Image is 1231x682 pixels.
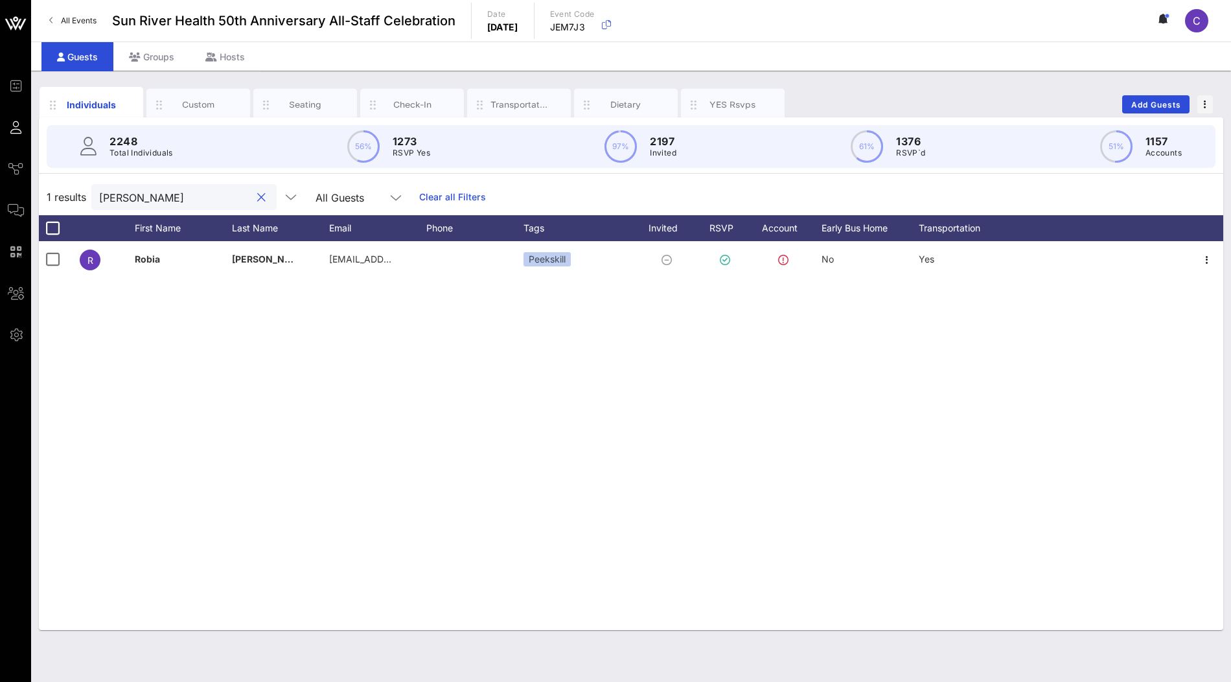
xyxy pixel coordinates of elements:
span: No [822,253,834,265]
div: Account [750,215,822,241]
p: Event Code [550,8,595,21]
p: Accounts [1145,147,1182,159]
div: Dietary [597,99,655,111]
span: Add Guests [1131,100,1182,110]
button: Add Guests [1122,95,1190,113]
p: 1376 [896,134,925,149]
div: Guests [41,42,113,71]
p: 2197 [650,134,676,149]
p: 1273 [393,134,430,149]
div: All Guests [308,184,411,210]
a: Clear all Filters [419,190,486,204]
a: All Events [41,10,104,31]
div: RSVP [705,215,750,241]
div: Groups [113,42,190,71]
div: Custom [170,99,227,111]
span: 1 results [47,189,86,205]
div: Email [329,215,426,241]
div: Transportation [919,215,1016,241]
span: C [1193,14,1201,27]
p: 1157 [1145,134,1182,149]
div: YES Rsvps [704,99,762,111]
span: [PERSON_NAME] [232,253,308,265]
div: All Guests [316,192,364,204]
div: Hosts [190,42,260,71]
div: First Name [135,215,232,241]
div: Early Bus Home [822,215,919,241]
div: Individuals [63,98,121,112]
span: [EMAIL_ADDRESS][DOMAIN_NAME] [329,253,485,265]
div: Seating [277,99,334,111]
p: JEM7J3 [550,21,595,34]
div: Last Name [232,215,329,241]
span: Yes [919,253,934,265]
div: Phone [426,215,523,241]
span: Sun River Health 50th Anniversary All-Staff Celebration [112,11,455,30]
p: 2248 [109,134,173,149]
div: Check-In [384,99,441,111]
span: Robia [135,253,160,265]
p: Invited [650,147,676,159]
p: RSVP`d [896,147,925,159]
p: RSVP Yes [393,147,430,159]
p: [DATE] [487,21,518,34]
div: Invited [634,215,705,241]
div: Transportation [490,99,548,111]
span: R [87,255,93,266]
span: All Events [61,16,97,25]
button: clear icon [257,191,266,204]
div: Tags [523,215,634,241]
div: Peekskill [523,252,571,266]
p: Date [487,8,518,21]
div: C [1185,9,1208,32]
p: Total Individuals [109,147,173,159]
